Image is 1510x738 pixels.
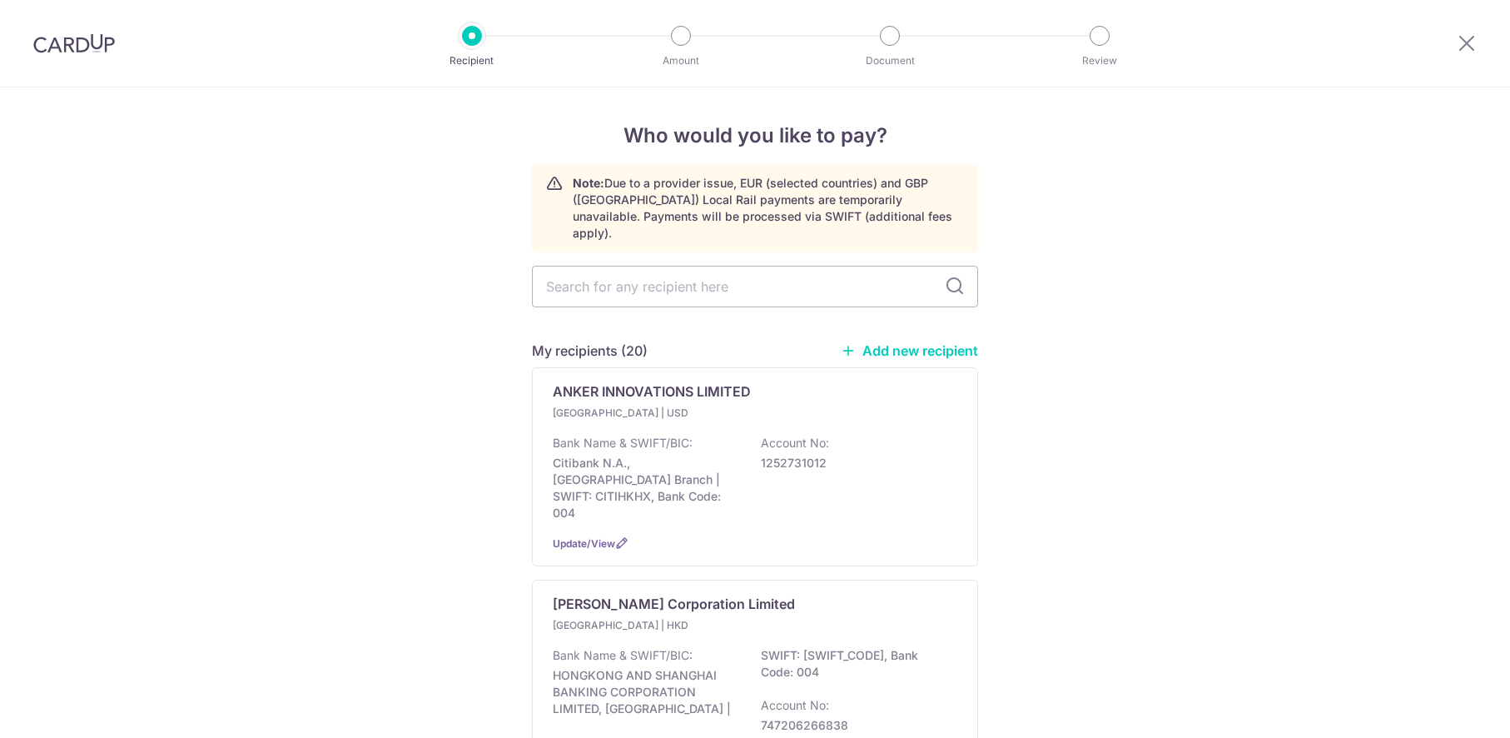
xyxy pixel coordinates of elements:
[761,455,947,471] p: 1252731012
[532,121,978,151] h4: Who would you like to pay?
[553,455,739,521] p: Citibank N.A., [GEOGRAPHIC_DATA] Branch | SWIFT: CITIHKHX, Bank Code: 004
[619,52,743,69] p: Amount
[1038,52,1161,69] p: Review
[532,341,648,361] h5: My recipients (20)
[573,176,604,190] strong: Note:
[761,697,829,714] p: Account No:
[553,647,947,734] p: HONGKONG AND SHANGHAI BANKING CORPORATION LIMITED, [GEOGRAPHIC_DATA] | SWIFT: [SWIFT_CODE], Bank ...
[553,537,615,550] a: Update/View
[553,405,749,421] p: [GEOGRAPHIC_DATA] | USD
[553,435,693,451] p: Bank Name & SWIFT/BIC:
[828,52,951,69] p: Document
[841,342,978,359] a: Add new recipient
[33,33,115,53] img: CardUp
[553,594,795,614] p: [PERSON_NAME] Corporation Limited
[553,647,693,664] p: Bank Name & SWIFT/BIC:
[410,52,534,69] p: Recipient
[553,617,749,634] p: [GEOGRAPHIC_DATA] | HKD
[532,266,978,307] input: Search for any recipient here
[761,435,829,451] p: Account No:
[761,717,947,734] p: 747206266838
[573,175,964,242] p: Due to a provider issue, EUR (selected countries) and GBP ([GEOGRAPHIC_DATA]) Local Rail payments...
[553,381,751,401] p: ANKER INNOVATIONS LIMITED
